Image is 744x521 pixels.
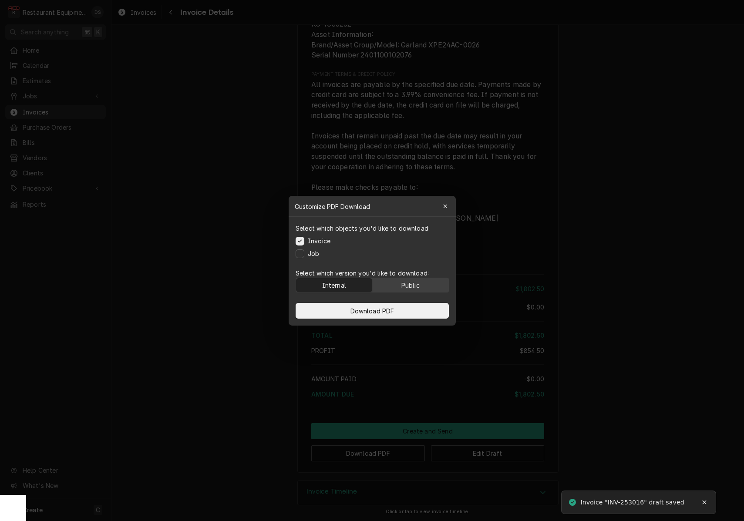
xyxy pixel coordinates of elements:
[296,224,430,233] p: Select which objects you'd like to download:
[308,249,319,258] label: Job
[308,236,330,245] label: Invoice
[348,306,396,315] span: Download PDF
[289,196,456,217] div: Customize PDF Download
[401,280,419,289] div: Public
[296,269,449,278] p: Select which version you'd like to download:
[322,280,346,289] div: Internal
[296,303,449,319] button: Download PDF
